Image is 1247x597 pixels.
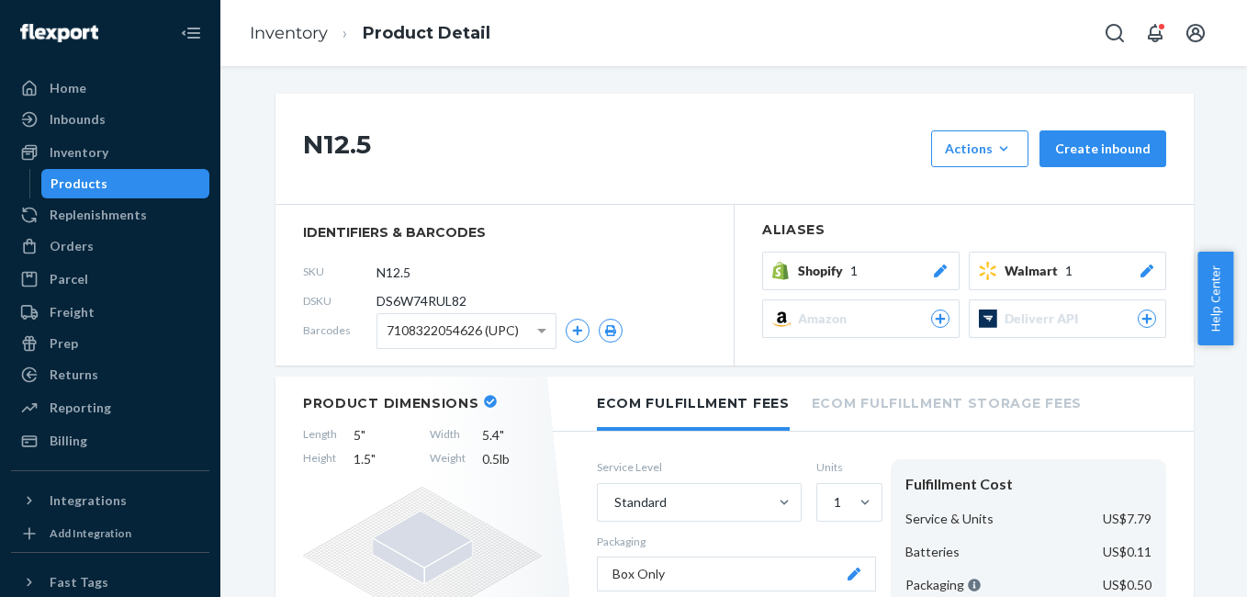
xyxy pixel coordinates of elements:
[250,23,328,43] a: Inventory
[50,206,147,224] div: Replenishments
[50,334,78,353] div: Prep
[1103,510,1152,528] p: US$7.79
[1197,252,1233,345] button: Help Center
[354,450,413,468] span: 1.5
[1005,310,1085,328] span: Deliverr API
[11,200,209,230] a: Replenishments
[11,231,209,261] a: Orders
[798,262,850,280] span: Shopify
[50,573,108,591] div: Fast Tags
[11,393,209,422] a: Reporting
[482,450,542,468] span: 0.5 lb
[371,451,376,467] span: "
[354,426,413,445] span: 5
[834,493,841,512] div: 1
[1130,542,1229,588] iframe: Opens a widget where you can chat to one of our agents
[500,427,504,443] span: "
[816,459,876,475] label: Units
[905,474,1152,495] div: Fulfillment Cost
[1177,15,1214,51] button: Open account menu
[482,426,542,445] span: 5.4
[597,377,790,431] li: Ecom Fulfillment Fees
[1065,262,1073,280] span: 1
[51,175,107,193] div: Products
[832,493,834,512] input: 1
[931,130,1028,167] button: Actions
[361,427,365,443] span: "
[11,568,209,597] button: Fast Tags
[50,143,108,162] div: Inventory
[20,24,98,42] img: Flexport logo
[762,252,960,290] button: Shopify1
[1137,15,1174,51] button: Open notifications
[11,329,209,358] a: Prep
[430,426,466,445] span: Width
[50,399,111,417] div: Reporting
[945,140,1015,158] div: Actions
[969,252,1166,290] button: Walmart1
[11,298,209,327] a: Freight
[50,303,95,321] div: Freight
[1103,543,1152,561] p: US$0.11
[597,557,876,591] button: Box Only
[614,493,667,512] div: Standard
[11,360,209,389] a: Returns
[50,366,98,384] div: Returns
[11,486,209,515] button: Integrations
[11,73,209,103] a: Home
[798,310,854,328] span: Amazon
[11,426,209,456] a: Billing
[1039,130,1166,167] button: Create inbound
[11,265,209,294] a: Parcel
[969,299,1166,338] button: Deliverr API
[303,322,376,338] span: Barcodes
[1103,576,1152,594] p: US$0.50
[11,523,209,545] a: Add Integration
[11,138,209,167] a: Inventory
[812,377,1082,427] li: Ecom Fulfillment Storage Fees
[597,534,876,549] p: Packaging
[363,23,490,43] a: Product Detail
[50,270,88,288] div: Parcel
[235,6,505,61] ol: breadcrumbs
[762,299,960,338] button: Amazon
[612,493,614,512] input: Standard
[303,130,922,167] h1: N12.5
[387,315,519,346] span: 7108322054626 (UPC)
[50,432,87,450] div: Billing
[50,110,106,129] div: Inbounds
[905,576,981,594] p: Packaging
[597,459,802,475] label: Service Level
[303,426,337,445] span: Length
[50,79,86,97] div: Home
[905,510,994,528] p: Service & Units
[50,525,131,541] div: Add Integration
[303,264,376,279] span: SKU
[762,223,1166,237] h2: Aliases
[303,395,479,411] h2: Product Dimensions
[303,450,337,468] span: Height
[376,292,466,310] span: DS6W74RUL82
[50,237,94,255] div: Orders
[850,262,858,280] span: 1
[303,223,706,242] span: identifiers & barcodes
[41,169,210,198] a: Products
[173,15,209,51] button: Close Navigation
[50,491,127,510] div: Integrations
[1096,15,1133,51] button: Open Search Box
[303,293,376,309] span: DSKU
[905,543,960,561] p: Batteries
[430,450,466,468] span: Weight
[11,105,209,134] a: Inbounds
[1005,262,1065,280] span: Walmart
